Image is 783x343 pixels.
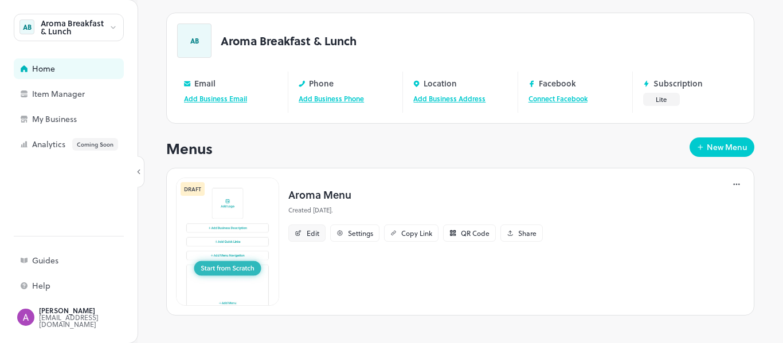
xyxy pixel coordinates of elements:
div: AB [177,23,212,58]
div: AB [19,19,34,34]
p: Email [194,79,216,88]
img: Thumbnail-Long-Card.jpg [176,178,279,306]
a: Connect Facebook [528,93,588,104]
a: Add Business Phone [299,93,364,104]
div: New Menu [707,143,747,151]
div: Copy Link [401,230,432,236]
div: Help [32,282,147,290]
p: Menus [166,137,213,159]
button: New Menu [690,137,754,157]
div: Edit [307,230,319,236]
p: Subscription [653,79,703,88]
p: Created [DATE]. [288,206,543,215]
div: Share [518,230,537,236]
div: Aroma Breakfast & Lunch [41,19,109,36]
div: [EMAIL_ADDRESS][DOMAIN_NAME] [39,314,147,328]
div: Settings [348,230,373,236]
img: ACg8ocJlHRZgWEwzgil-7uJ-009CUUZEAXwuCSboWIT83VqzKjRiHQ=s96-c [17,309,34,326]
a: Add Business Address [413,93,486,104]
div: Item Manager [32,90,147,98]
div: DRAFT [181,182,205,196]
p: Location [424,79,457,88]
p: Facebook [539,79,576,88]
div: [PERSON_NAME] [39,307,147,314]
p: Aroma Menu [288,187,543,202]
a: Add Business Email [184,93,247,104]
div: Guides [32,257,147,265]
p: Aroma Breakfast & Lunch [221,35,357,46]
div: My Business [32,115,147,123]
button: Lite [643,93,680,106]
div: Home [32,65,147,73]
div: Analytics [32,138,147,151]
div: Coming Soon [72,138,118,151]
div: QR Code [461,230,490,236]
p: Phone [309,79,334,88]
